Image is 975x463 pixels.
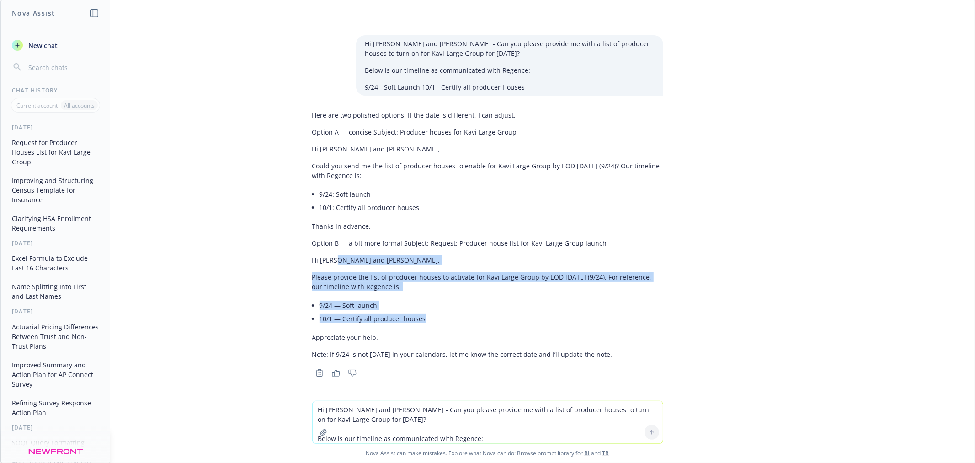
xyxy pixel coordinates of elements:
button: Improved Summary and Action Plan for AP Connect Survey [8,357,103,392]
button: New chat [8,37,103,54]
button: Actuarial Pricing Differences Between Trust and Non-Trust Plans [8,319,103,354]
p: Below is our timeline as communicated with Regence: [365,65,654,75]
p: Hi [PERSON_NAME] and [PERSON_NAME], [312,255,663,265]
button: Request for Producer Houses List for Kavi Large Group [8,135,103,169]
p: Please provide the list of producer houses to activate for Kavi Large Group by EOD [DATE] (9/24).... [312,272,663,291]
div: [DATE] [1,124,110,131]
button: Clarifying HSA Enrollment Requirements [8,211,103,236]
div: [DATE] [1,239,110,247]
p: Option B — a bit more formal Subject: Request: Producer house list for Kavi Large Group launch [312,238,663,248]
p: Could you send me the list of producer houses to enable for Kavi Large Group by EOD [DATE] (9/24)... [312,161,663,180]
li: 9/24: Soft launch [320,188,663,201]
span: New chat [27,41,58,50]
p: Thanks in advance. [312,221,663,231]
p: Note: If 9/24 is not [DATE] in your calendars, let me know the correct date and I’ll update the n... [312,350,663,359]
button: Thumbs down [345,366,360,379]
div: Chat History [1,86,110,94]
button: Name Splitting Into First and Last Names [8,279,103,304]
p: Current account [16,102,58,109]
p: Hi [PERSON_NAME] and [PERSON_NAME] - Can you please provide me with a list of producer houses to ... [365,39,654,58]
li: 10/1 — Certify all producer houses [320,312,663,325]
span: Nova Assist can make mistakes. Explore what Nova can do: Browse prompt library for and [4,444,971,463]
li: 10/1: Certify all producer houses [320,201,663,214]
button: Excel Formula to Exclude Last 16 Characters [8,251,103,275]
svg: Copy to clipboard [315,369,324,377]
input: Search chats [27,61,99,74]
div: [DATE] [1,424,110,431]
button: Improving and Structuring Census Template for Insurance [8,173,103,207]
div: [DATE] [1,307,110,315]
h1: Nova Assist [12,8,55,18]
a: BI [585,449,590,457]
p: Appreciate your help. [312,333,663,342]
p: Hi [PERSON_NAME] and [PERSON_NAME], [312,144,663,154]
a: TR [602,449,609,457]
p: All accounts [64,102,95,109]
p: Here are two polished options. If the date is different, I can adjust. [312,110,663,120]
button: SOQL Query Formatting [8,435,103,450]
p: 9/24 - Soft Launch 10/1 - Certify all producer Houses [365,82,654,92]
p: Option A — concise Subject: Producer houses for Kavi Large Group [312,127,663,137]
li: 9/24 — Soft launch [320,299,663,312]
button: Refining Survey Response Action Plan [8,395,103,420]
